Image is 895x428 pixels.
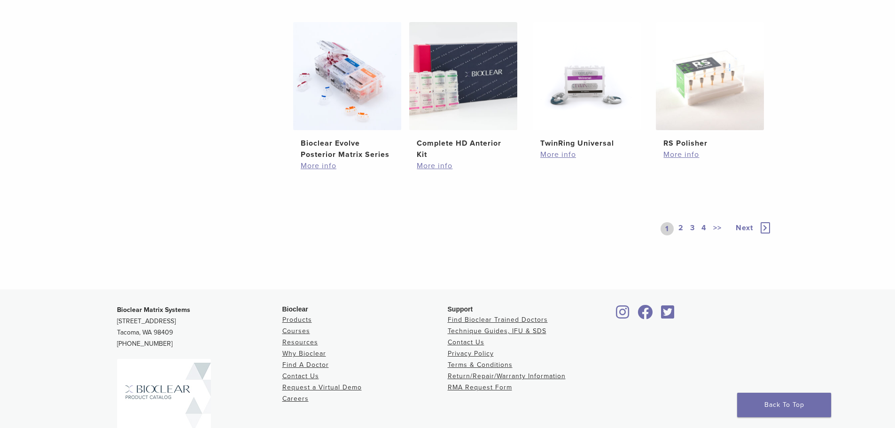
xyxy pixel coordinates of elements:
[661,222,674,235] a: 1
[448,361,513,369] a: Terms & Conditions
[282,338,318,346] a: Resources
[282,305,308,313] span: Bioclear
[448,305,473,313] span: Support
[532,22,642,149] a: TwinRing UniversalTwinRing Universal
[663,149,756,160] a: More info
[117,306,190,314] strong: Bioclear Matrix Systems
[117,304,282,350] p: [STREET_ADDRESS] Tacoma, WA 98409 [PHONE_NUMBER]
[282,372,319,380] a: Contact Us
[282,327,310,335] a: Courses
[448,383,512,391] a: RMA Request Form
[635,311,656,320] a: Bioclear
[613,311,633,320] a: Bioclear
[282,395,309,403] a: Careers
[688,222,697,235] a: 3
[540,149,633,160] a: More info
[293,22,402,160] a: Bioclear Evolve Posterior Matrix SeriesBioclear Evolve Posterior Matrix Series
[409,22,518,160] a: Complete HD Anterior KitComplete HD Anterior Kit
[540,138,633,149] h2: TwinRing Universal
[448,338,484,346] a: Contact Us
[711,222,724,235] a: >>
[448,316,548,324] a: Find Bioclear Trained Doctors
[301,138,394,160] h2: Bioclear Evolve Posterior Matrix Series
[448,327,546,335] a: Technique Guides, IFU & SDS
[417,160,510,171] a: More info
[417,138,510,160] h2: Complete HD Anterior Kit
[282,350,326,358] a: Why Bioclear
[282,361,329,369] a: Find A Doctor
[700,222,708,235] a: 4
[448,372,566,380] a: Return/Repair/Warranty Information
[656,22,764,130] img: RS Polisher
[448,350,494,358] a: Privacy Policy
[282,316,312,324] a: Products
[409,22,517,130] img: Complete HD Anterior Kit
[301,160,394,171] a: More info
[533,22,641,130] img: TwinRing Universal
[677,222,685,235] a: 2
[736,223,753,233] span: Next
[282,383,362,391] a: Request a Virtual Demo
[658,311,678,320] a: Bioclear
[655,22,765,149] a: RS PolisherRS Polisher
[737,393,831,417] a: Back To Top
[663,138,756,149] h2: RS Polisher
[293,22,401,130] img: Bioclear Evolve Posterior Matrix Series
